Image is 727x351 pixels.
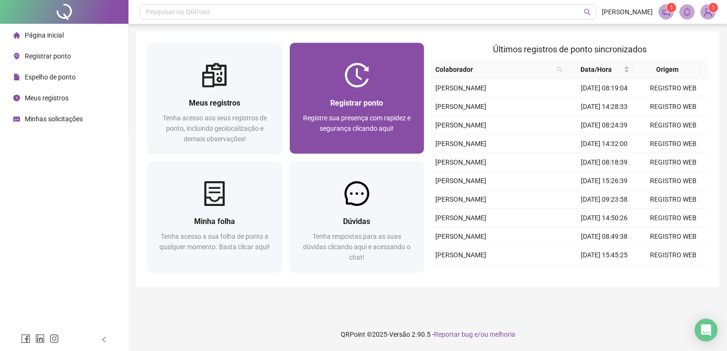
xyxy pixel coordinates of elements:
[570,135,639,153] td: [DATE] 14:32:00
[13,53,20,59] span: environment
[555,62,564,77] span: search
[570,246,639,264] td: [DATE] 15:45:25
[639,135,708,153] td: REGISTRO WEB
[13,32,20,39] span: home
[566,60,633,79] th: Data/Hora
[695,319,717,341] div: Open Intercom Messenger
[435,214,486,222] span: [PERSON_NAME]
[13,116,20,122] span: schedule
[662,8,670,16] span: notification
[570,190,639,209] td: [DATE] 09:23:58
[435,84,486,92] span: [PERSON_NAME]
[435,103,486,110] span: [PERSON_NAME]
[683,8,691,16] span: bell
[435,64,553,75] span: Colaborador
[570,153,639,172] td: [DATE] 08:18:39
[639,246,708,264] td: REGISTRO WEB
[570,97,639,116] td: [DATE] 14:28:33
[189,98,240,107] span: Meus registros
[639,153,708,172] td: REGISTRO WEB
[570,79,639,97] td: [DATE] 08:19:04
[639,227,708,246] td: REGISTRO WEB
[435,233,486,240] span: [PERSON_NAME]
[25,31,64,39] span: Página inicial
[708,3,718,12] sup: Atualize o seu contato no menu Meus Dados
[147,43,282,154] a: Meus registrosTenha acesso aos seus registros de ponto, incluindo geolocalização e demais observa...
[303,114,411,132] span: Registre sua presença com rapidez e segurança clicando aqui!
[435,158,486,166] span: [PERSON_NAME]
[330,98,383,107] span: Registrar ponto
[570,172,639,190] td: [DATE] 15:26:39
[670,4,673,11] span: 1
[435,195,486,203] span: [PERSON_NAME]
[163,114,267,143] span: Tenha acesso aos seus registros de ponto, incluindo geolocalização e demais observações!
[639,190,708,209] td: REGISTRO WEB
[633,60,700,79] th: Origem
[101,336,108,343] span: left
[701,5,715,19] img: 89177
[194,217,235,226] span: Minha folha
[25,52,71,60] span: Registrar ponto
[49,334,59,343] span: instagram
[389,331,410,338] span: Versão
[25,115,83,123] span: Minhas solicitações
[639,116,708,135] td: REGISTRO WEB
[13,95,20,101] span: clock-circle
[602,7,653,17] span: [PERSON_NAME]
[639,172,708,190] td: REGISTRO WEB
[290,161,424,272] a: DúvidasTenha respostas para as suas dúvidas clicando aqui e acessando o chat!
[557,67,562,72] span: search
[128,318,727,351] footer: QRPoint © 2025 - 2.90.5 -
[712,4,715,11] span: 1
[639,264,708,283] td: REGISTRO WEB
[159,233,270,251] span: Tenha acesso a sua folha de ponto a qualquer momento. Basta clicar aqui!
[639,209,708,227] td: REGISTRO WEB
[435,121,486,129] span: [PERSON_NAME]
[639,97,708,116] td: REGISTRO WEB
[434,331,515,338] span: Reportar bug e/ou melhoria
[584,9,591,16] span: search
[25,73,76,81] span: Espelho de ponto
[303,233,411,261] span: Tenha respostas para as suas dúvidas clicando aqui e acessando o chat!
[343,217,370,226] span: Dúvidas
[435,251,486,259] span: [PERSON_NAME]
[570,209,639,227] td: [DATE] 14:50:26
[493,44,647,54] span: Últimos registros de ponto sincronizados
[435,140,486,147] span: [PERSON_NAME]
[35,334,45,343] span: linkedin
[570,64,622,75] span: Data/Hora
[435,177,486,185] span: [PERSON_NAME]
[639,79,708,97] td: REGISTRO WEB
[570,264,639,283] td: [DATE] 09:44:04
[570,116,639,135] td: [DATE] 08:24:39
[570,227,639,246] td: [DATE] 08:49:38
[667,3,676,12] sup: 1
[290,43,424,154] a: Registrar pontoRegistre sua presença com rapidez e segurança clicando aqui!
[13,74,20,80] span: file
[25,94,69,102] span: Meus registros
[21,334,30,343] span: facebook
[147,161,282,272] a: Minha folhaTenha acesso a sua folha de ponto a qualquer momento. Basta clicar aqui!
